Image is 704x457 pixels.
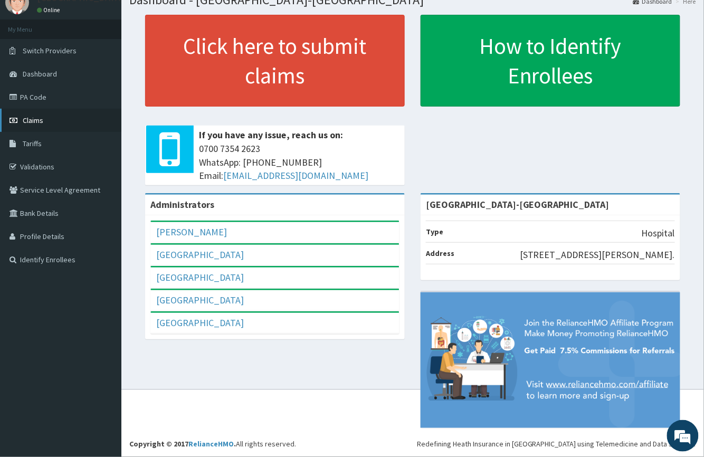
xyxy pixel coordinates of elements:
[23,116,43,125] span: Claims
[199,129,343,141] b: If you have any issue, reach us on:
[417,439,696,449] div: Redefining Heath Insurance in [GEOGRAPHIC_DATA] using Telemedicine and Data Science!
[129,439,236,449] strong: Copyright © 2017 .
[421,15,680,107] a: How to Identify Enrollees
[520,248,675,262] p: [STREET_ADDRESS][PERSON_NAME].
[145,15,405,107] a: Click here to submit claims
[61,133,146,240] span: We're online!
[23,69,57,79] span: Dashboard
[23,46,77,55] span: Switch Providers
[37,6,62,14] a: Online
[156,226,227,238] a: [PERSON_NAME]
[421,292,680,428] img: provider-team-banner.png
[156,249,244,261] a: [GEOGRAPHIC_DATA]
[156,294,244,306] a: [GEOGRAPHIC_DATA]
[156,317,244,329] a: [GEOGRAPHIC_DATA]
[150,198,214,211] b: Administrators
[5,288,201,325] textarea: Type your message and hit 'Enter'
[223,169,368,182] a: [EMAIL_ADDRESS][DOMAIN_NAME]
[20,53,43,79] img: d_794563401_company_1708531726252_794563401
[156,271,244,283] a: [GEOGRAPHIC_DATA]
[426,227,443,236] b: Type
[426,249,454,258] b: Address
[23,139,42,148] span: Tariffs
[199,142,399,183] span: 0700 7354 2623 WhatsApp: [PHONE_NUMBER] Email:
[642,226,675,240] p: Hospital
[121,389,704,457] footer: All rights reserved.
[173,5,198,31] div: Minimize live chat window
[426,198,610,211] strong: [GEOGRAPHIC_DATA]-[GEOGRAPHIC_DATA]
[55,59,177,73] div: Chat with us now
[188,439,234,449] a: RelianceHMO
